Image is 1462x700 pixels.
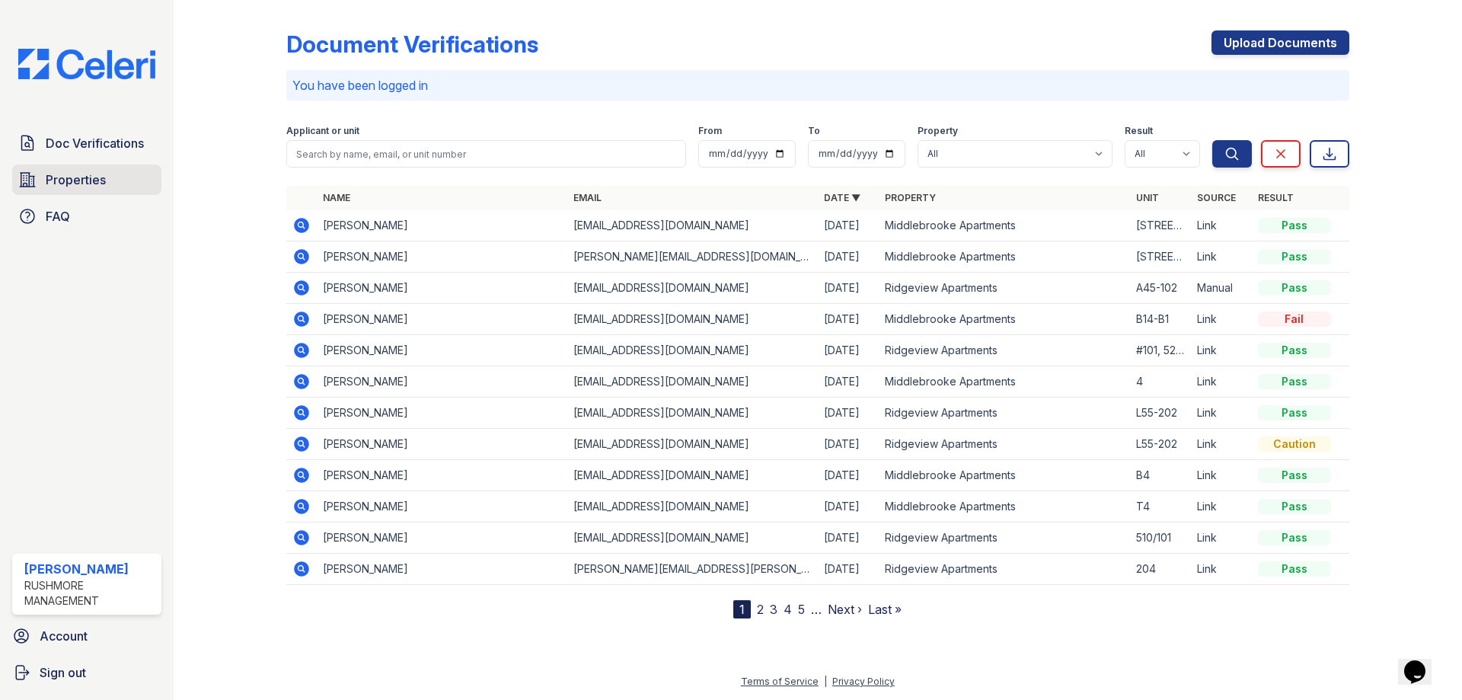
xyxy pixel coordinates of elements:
td: Link [1191,491,1252,523]
div: Fail [1258,312,1331,327]
a: Name [323,192,350,203]
div: Caution [1258,436,1331,452]
iframe: chat widget [1398,639,1447,685]
td: L55-202 [1130,429,1191,460]
td: [DATE] [818,491,879,523]
td: [PERSON_NAME] [317,554,567,585]
td: Link [1191,554,1252,585]
td: [PERSON_NAME] [317,429,567,460]
td: 4 [1130,366,1191,398]
td: [DATE] [818,398,879,429]
div: Document Verifications [286,30,538,58]
td: Link [1191,366,1252,398]
a: 3 [770,602,777,617]
td: [PERSON_NAME] [317,491,567,523]
button: Sign out [6,657,168,688]
img: CE_Logo_Blue-a8612792a0a2168367f1c8372b55b34899dd931a85d93a1a3d3e32e68fde9ad4.png [6,49,168,79]
td: [DATE] [818,554,879,585]
td: [PERSON_NAME][EMAIL_ADDRESS][PERSON_NAME][DOMAIN_NAME] [567,554,818,585]
td: [DATE] [818,210,879,241]
a: 4 [784,602,792,617]
div: Pass [1258,280,1331,296]
div: | [824,676,827,687]
div: Pass [1258,374,1331,389]
td: [PERSON_NAME] [317,304,567,335]
td: 204 [1130,554,1191,585]
span: Account [40,627,88,645]
td: [PERSON_NAME] [317,273,567,304]
a: Privacy Policy [832,676,895,687]
td: Ridgeview Apartments [879,429,1129,460]
td: [PERSON_NAME] [317,210,567,241]
span: … [811,600,822,618]
label: Result [1125,125,1153,137]
td: [DATE] [818,273,879,304]
td: [PERSON_NAME] [317,335,567,366]
td: Link [1191,523,1252,554]
td: Middlebrooke Apartments [879,460,1129,491]
a: Unit [1136,192,1159,203]
div: Pass [1258,249,1331,264]
a: Property [885,192,936,203]
td: Ridgeview Apartments [879,523,1129,554]
td: A45-102 [1130,273,1191,304]
td: [PERSON_NAME][EMAIL_ADDRESS][DOMAIN_NAME] [567,241,818,273]
div: Pass [1258,561,1331,577]
label: From [698,125,722,137]
td: [EMAIL_ADDRESS][DOMAIN_NAME] [567,398,818,429]
td: Link [1191,241,1252,273]
td: Middlebrooke Apartments [879,210,1129,241]
td: [DATE] [818,460,879,491]
td: B14-B1 [1130,304,1191,335]
td: B4 [1130,460,1191,491]
a: Email [573,192,602,203]
td: #101, 520 [GEOGRAPHIC_DATA] [1130,335,1191,366]
td: Link [1191,460,1252,491]
label: Applicant or unit [286,125,359,137]
div: Pass [1258,343,1331,358]
label: Property [918,125,958,137]
a: FAQ [12,201,161,232]
td: 510/101 [1130,523,1191,554]
td: [EMAIL_ADDRESS][DOMAIN_NAME] [567,304,818,335]
div: Pass [1258,218,1331,233]
td: [PERSON_NAME] [317,460,567,491]
td: Link [1191,398,1252,429]
td: [EMAIL_ADDRESS][DOMAIN_NAME] [567,429,818,460]
td: [DATE] [818,335,879,366]
td: Ridgeview Apartments [879,335,1129,366]
td: [EMAIL_ADDRESS][DOMAIN_NAME] [567,523,818,554]
div: Pass [1258,468,1331,483]
td: [STREET_ADDRESS] [1130,210,1191,241]
td: [STREET_ADDRESS] [1130,241,1191,273]
td: [EMAIL_ADDRESS][DOMAIN_NAME] [567,491,818,523]
div: Pass [1258,530,1331,545]
td: Ridgeview Apartments [879,273,1129,304]
td: [PERSON_NAME] [317,366,567,398]
td: [EMAIL_ADDRESS][DOMAIN_NAME] [567,460,818,491]
a: 2 [757,602,764,617]
td: Middlebrooke Apartments [879,366,1129,398]
div: Pass [1258,405,1331,420]
td: [DATE] [818,241,879,273]
a: 5 [798,602,805,617]
div: Rushmore Management [24,578,155,609]
td: [PERSON_NAME] [317,398,567,429]
td: Link [1191,304,1252,335]
a: Doc Verifications [12,128,161,158]
a: Upload Documents [1211,30,1349,55]
span: Properties [46,171,106,189]
span: FAQ [46,207,70,225]
td: Middlebrooke Apartments [879,241,1129,273]
td: [DATE] [818,429,879,460]
a: Next › [828,602,862,617]
a: Result [1258,192,1294,203]
td: Ridgeview Apartments [879,554,1129,585]
p: You have been logged in [292,76,1343,94]
td: L55-202 [1130,398,1191,429]
td: [DATE] [818,523,879,554]
div: Pass [1258,499,1331,514]
span: Doc Verifications [46,134,144,152]
div: 1 [733,600,751,618]
td: T4 [1130,491,1191,523]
